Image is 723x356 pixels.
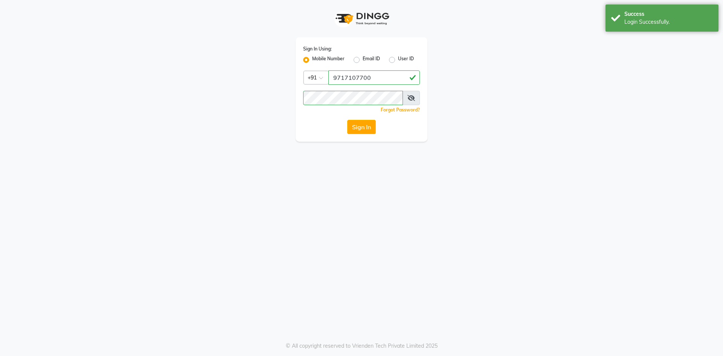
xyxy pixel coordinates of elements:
div: Login Successfully. [624,18,713,26]
div: Success [624,10,713,18]
img: logo1.svg [331,8,392,30]
button: Sign In [347,120,376,134]
label: Sign In Using: [303,46,332,52]
a: Forgot Password? [381,107,420,113]
input: Username [328,70,420,85]
input: Username [303,91,403,105]
label: Mobile Number [312,55,345,64]
label: User ID [398,55,414,64]
label: Email ID [363,55,380,64]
